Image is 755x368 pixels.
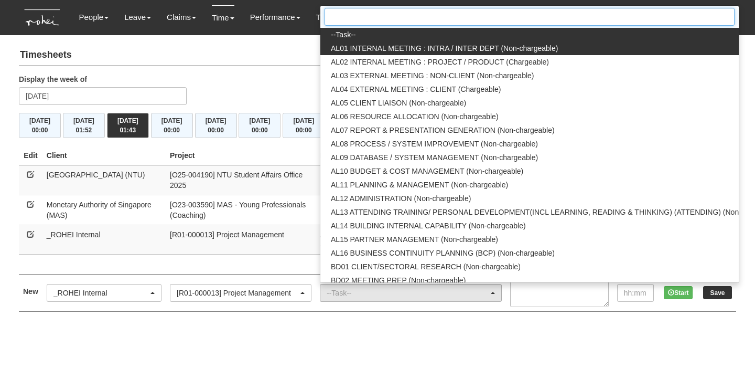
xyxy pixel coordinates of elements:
[19,45,736,66] h4: Timesheets
[120,127,136,134] span: 01:43
[19,113,61,138] button: [DATE]00:00
[331,180,508,190] span: AL11 PLANNING & MANAGEMENT (Non-chargeable)
[331,261,521,272] span: BD01 CLIENT/SECTORAL RESEARCH (Non-chargeable)
[195,113,237,138] button: [DATE]00:00
[164,127,180,134] span: 00:00
[107,113,149,138] button: [DATE]01:43
[170,284,311,302] button: [R01-000013] Project Management
[331,57,549,67] span: AL02 INTERNAL MEETING : PROJECT / PRODUCT (Chargeable)
[252,127,268,134] span: 00:00
[331,111,499,122] span: AL06 RESOURCE ALLOCATION (Non-chargeable)
[331,193,471,204] span: AL12 ADMINISTRATION (Non-chargeable)
[19,146,42,165] th: Edit
[296,127,312,134] span: 00:00
[316,5,350,29] a: Training
[283,113,325,138] button: [DATE]00:00
[331,152,538,163] span: AL09 DATABASE / SYSTEM MANAGEMENT (Non-chargeable)
[331,98,466,108] span: AL05 CLIENT LIAISON (Non-chargeable)
[208,127,224,134] span: 00:00
[19,74,87,85] label: Display the week of
[331,29,355,40] span: --Task--
[151,113,193,138] button: [DATE]00:00
[331,166,523,176] span: AL10 BUDGET & COST MANAGEMENT (Non-chargeable)
[316,195,506,225] td: PM01 PRE-PROGRAM (Chargeable)
[42,195,166,225] td: Monetary Authority of Singapore (MAS)
[331,220,526,231] span: AL14 BUILDING INTERNAL CAPABILITY (Non-chargeable)
[177,288,298,298] div: [R01-000013] Project Management
[166,225,316,255] td: [R01-000013] Project Management
[327,288,489,298] div: --Task--
[617,284,654,302] input: hh:mm
[167,5,196,29] a: Claims
[42,225,166,255] td: _ROHEI Internal
[76,127,92,134] span: 01:52
[316,146,506,165] th: Project Task
[331,234,498,245] span: AL15 PARTNER MANAGEMENT (Non-chargeable)
[325,8,735,26] input: Search
[699,4,744,29] button: Logout
[212,5,234,30] a: Time
[42,165,166,195] td: [GEOGRAPHIC_DATA] (NTU)
[124,5,151,29] a: Leave
[166,195,316,225] td: [O23-003590] MAS - Young Professionals (Coaching)
[239,113,281,138] button: [DATE]00:00
[331,70,534,81] span: AL03 EXTERNAL MEETING : NON-CLIENT (Non-chargeable)
[316,225,506,255] td: AL07 REPORT & PRESENTATION GENERATION (Non-chargeable)
[166,146,316,165] th: Project
[331,139,538,149] span: AL08 PROCESS / SYSTEM IMPROVEMENT (Non-chargeable)
[331,125,555,135] span: AL07 REPORT & PRESENTATION GENERATION (Non-chargeable)
[664,286,693,299] button: Start
[42,146,166,165] th: Client
[331,248,555,258] span: AL16 BUSINESS CONTINUITY PLANNING (BCP) (Non-chargeable)
[23,286,38,297] label: New
[331,84,501,94] span: AL04 EXTERNAL MEETING : CLIENT (Chargeable)
[320,284,502,302] button: --Task--
[32,127,48,134] span: 00:00
[53,288,148,298] div: _ROHEI Internal
[331,275,466,286] span: BD02 MEETING PREP (Non-chargeable)
[331,43,558,54] span: AL01 INTERNAL MEETING : INTRA / INTER DEPT (Non-chargeable)
[250,5,300,29] a: Performance
[703,286,732,299] input: Save
[19,113,736,138] div: Timesheet Week Summary
[166,165,316,195] td: [O25-004190] NTU Student Affairs Office 2025
[63,113,105,138] button: [DATE]01:52
[316,165,506,195] td: PM01 PRE-PROGRAM (Chargeable)
[79,5,109,29] a: People
[47,284,161,302] button: _ROHEI Internal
